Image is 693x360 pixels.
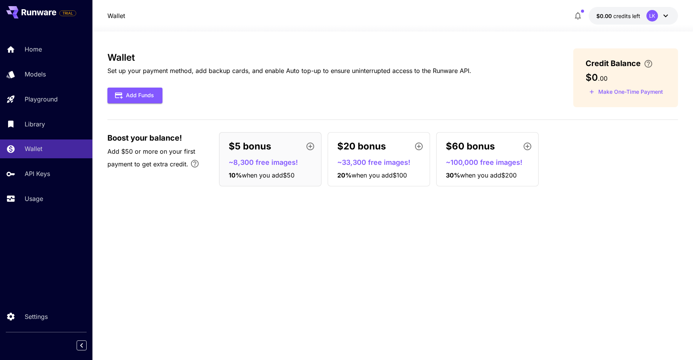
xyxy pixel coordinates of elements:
[586,86,666,98] button: Make a one-time, non-recurring payment
[25,169,50,178] p: API Keys
[596,13,613,19] span: $0.00
[229,157,318,168] p: ~8,300 free images!
[25,70,46,79] p: Models
[82,338,92,352] div: Collapse sidebar
[613,13,640,19] span: credits left
[352,171,407,179] span: when you add $100
[460,171,517,179] span: when you add $200
[229,139,271,153] p: $5 bonus
[107,132,182,144] span: Boost your balance!
[25,312,48,321] p: Settings
[25,194,43,203] p: Usage
[446,171,460,179] span: 30 %
[646,10,658,22] div: LK
[25,119,45,129] p: Library
[107,148,195,168] span: Add $50 or more on your first payment to get extra credit.
[446,139,495,153] p: $60 bonus
[25,144,42,153] p: Wallet
[229,171,242,179] span: 10 %
[107,66,471,75] p: Set up your payment method, add backup cards, and enable Auto top-up to ensure uninterrupted acce...
[337,157,427,168] p: ~33,300 free images!
[25,95,58,104] p: Playground
[586,72,598,83] span: $0
[337,171,352,179] span: 20 %
[107,88,162,103] button: Add Funds
[589,7,678,25] button: $0.00LK
[107,11,125,20] nav: breadcrumb
[596,12,640,20] div: $0.00
[59,8,76,18] span: Add your payment card to enable full platform functionality.
[77,340,87,350] button: Collapse sidebar
[337,139,386,153] p: $20 bonus
[586,58,641,69] span: Credit Balance
[25,45,42,54] p: Home
[107,11,125,20] a: Wallet
[446,157,535,168] p: ~100,000 free images!
[641,59,656,68] button: Enter your card details and choose an Auto top-up amount to avoid service interruptions. We'll au...
[598,75,608,82] span: . 00
[187,156,203,171] button: Bonus applies only to your first payment, up to 30% on the first $1,000.
[107,52,471,63] h3: Wallet
[60,10,76,16] span: TRIAL
[242,171,295,179] span: when you add $50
